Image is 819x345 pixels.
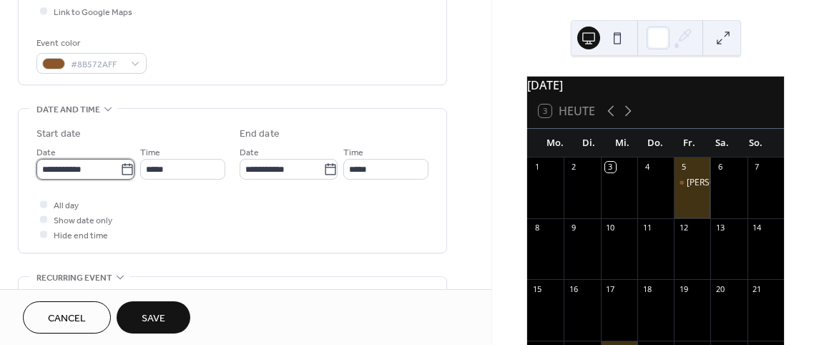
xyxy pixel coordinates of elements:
[36,271,112,286] span: Recurring event
[568,162,579,172] div: 2
[752,283,762,294] div: 21
[54,213,112,228] span: Show date only
[54,198,79,213] span: All day
[706,129,740,157] div: Sa.
[36,127,81,142] div: Start date
[54,5,132,20] span: Link to Google Maps
[36,102,100,117] span: Date and time
[739,129,773,157] div: So.
[36,145,56,160] span: Date
[605,223,616,233] div: 10
[605,129,639,157] div: Mi.
[531,283,542,294] div: 15
[605,283,616,294] div: 17
[715,162,725,172] div: 6
[48,311,86,326] span: Cancel
[531,223,542,233] div: 8
[539,129,572,157] div: Mo.
[23,301,111,334] button: Cancel
[142,311,165,326] span: Save
[531,162,542,172] div: 1
[140,145,160,160] span: Time
[343,145,363,160] span: Time
[642,223,652,233] div: 11
[687,177,801,189] div: [PERSON_NAME] QUIZ 25/05
[568,283,579,294] div: 16
[605,162,616,172] div: 3
[678,283,689,294] div: 19
[36,36,144,51] div: Event color
[678,223,689,233] div: 12
[240,127,280,142] div: End date
[54,228,108,243] span: Hide end time
[672,129,706,157] div: Fr.
[715,283,725,294] div: 20
[642,162,652,172] div: 4
[639,129,672,157] div: Do.
[752,223,762,233] div: 14
[642,283,652,294] div: 18
[752,162,762,172] div: 7
[71,57,124,72] span: #8B572AFF
[674,177,710,189] div: Rossini QUIZ 25/05
[117,301,190,334] button: Save
[572,129,606,157] div: Di.
[678,162,689,172] div: 5
[715,223,725,233] div: 13
[240,145,259,160] span: Date
[568,223,579,233] div: 9
[527,77,784,94] div: [DATE]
